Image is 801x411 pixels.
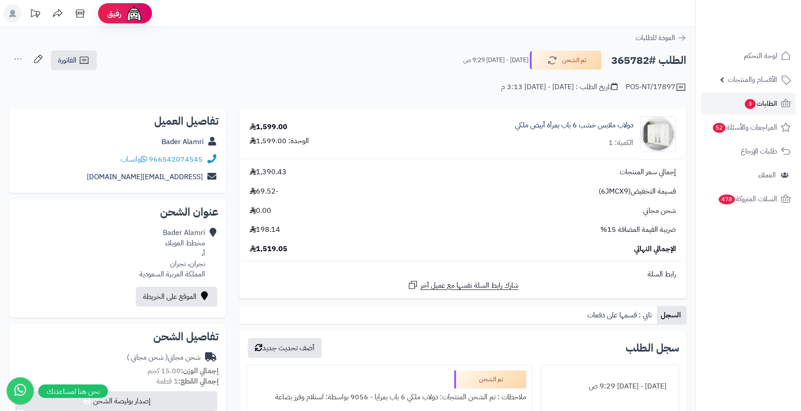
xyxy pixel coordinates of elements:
[745,99,756,109] span: 3
[701,93,796,114] a: الطلبات3
[127,352,201,363] div: شحن مجاني
[58,55,76,66] span: الفاتورة
[178,376,219,387] strong: إجمالي القطع:
[139,228,205,279] div: Bader Alamri مخطط الغويلاء أ، نجران، نجران المملكة العربية السعودية
[136,287,217,307] a: الموقع على الخريطة
[515,120,633,131] a: دولاب ملابس خشب 6 باب بمرآة أبيض ملكي
[157,376,219,387] small: 1 قطعة
[463,56,528,65] small: [DATE] - [DATE] 9:29 ص
[250,167,286,177] span: 1,390.43
[454,370,526,388] div: تم الشحن
[107,8,121,19] span: رفيق
[635,32,686,43] a: العودة للطلبات
[701,188,796,210] a: السلات المتروكة478
[248,338,322,358] button: أضف تحديث جديد
[744,97,777,110] span: الطلبات
[744,50,777,62] span: لوحة التحكم
[713,123,725,133] span: 52
[600,225,676,235] span: ضريبة القيمة المضافة 15%
[161,136,204,147] a: Bader Alamri
[701,45,796,67] a: لوحة التحكم
[701,117,796,138] a: المراجعات والأسئلة52
[643,206,676,216] span: شحن مجاني
[250,122,287,132] div: 1,599.00
[16,207,219,217] h2: عنوان الشحن
[148,366,219,376] small: 15.00 كجم
[584,306,657,324] a: تابي : قسمها على دفعات
[250,225,280,235] span: 198.14
[530,51,602,70] button: تم الشحن
[149,154,203,165] a: 966542074545
[51,50,97,70] a: الفاتورة
[609,138,633,148] div: الكمية: 1
[125,5,143,23] img: ai-face.png
[635,32,675,43] span: العودة للطلبات
[252,388,526,406] div: ملاحظات : تم الشحن المنتجات: دولاب ملكي 6 باب بمرايا - 9056 بواسطة: استلام وفرز بضاعة
[16,331,219,342] h2: تفاصيل الشحن
[758,169,776,181] span: العملاء
[546,378,673,395] div: [DATE] - [DATE] 9:29 ص
[24,5,46,25] a: تحديثات المنصة
[640,116,676,152] img: 1733065410-1-90x90.jpg
[127,352,168,363] span: ( شحن مجاني )
[728,73,777,86] span: الأقسام والمنتجات
[121,154,147,165] a: واتساب
[243,269,683,280] div: رابط السلة
[407,280,519,291] a: شارك رابط السلة نفسها مع عميل آخر
[421,280,519,291] span: شارك رابط السلة نفسها مع عميل آخر
[611,51,686,70] h2: الطلب #365782
[657,306,686,324] a: السجل
[250,186,278,197] span: -69.52
[626,82,686,93] div: POS-NT/17897
[634,244,676,254] span: الإجمالي النهائي
[181,366,219,376] strong: إجمالي الوزن:
[250,206,271,216] span: 0.00
[16,116,219,126] h2: تفاصيل العميل
[250,136,309,146] div: الوحدة: 1,599.00
[250,244,287,254] span: 1,519.05
[718,193,777,205] span: السلات المتروكة
[599,186,676,197] span: قسيمة التخفيض(6JMCX9)
[15,391,217,411] button: إصدار بوليصة الشحن
[87,172,203,182] a: [EMAIL_ADDRESS][DOMAIN_NAME]
[501,82,618,92] div: تاريخ الطلب : [DATE] - [DATE] 3:13 م
[701,140,796,162] a: طلبات الإرجاع
[626,343,679,353] h3: سجل الطلب
[620,167,676,177] span: إجمالي سعر المنتجات
[741,145,777,158] span: طلبات الإرجاع
[719,194,735,204] span: 478
[712,121,777,134] span: المراجعات والأسئلة
[701,164,796,186] a: العملاء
